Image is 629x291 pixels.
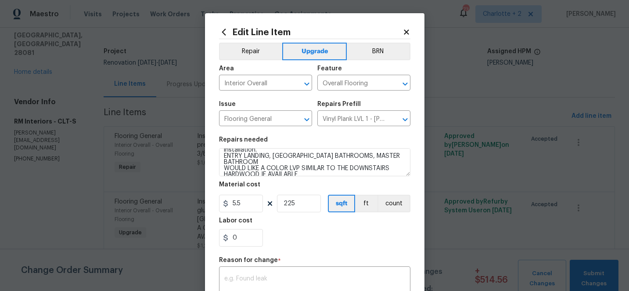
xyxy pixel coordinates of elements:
[301,113,313,126] button: Open
[282,43,347,60] button: Upgrade
[328,195,355,212] button: sqft
[219,43,283,60] button: Repair
[317,65,342,72] h5: Feature
[399,78,411,90] button: Open
[317,101,361,107] h5: Repairs Prefill
[301,78,313,90] button: Open
[399,113,411,126] button: Open
[219,257,278,263] h5: Reason for change
[377,195,410,212] button: count
[355,195,377,212] button: ft
[219,148,410,176] textarea: Install LVP ([PERSON_NAME] AP835 Prairie Dust) Includes transitions, glue and associated items fo...
[219,65,234,72] h5: Area
[219,218,252,224] h5: Labor cost
[347,43,410,60] button: BRN
[219,137,268,143] h5: Repairs needed
[219,101,236,107] h5: Issue
[219,182,260,188] h5: Material cost
[219,27,403,37] h2: Edit Line Item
